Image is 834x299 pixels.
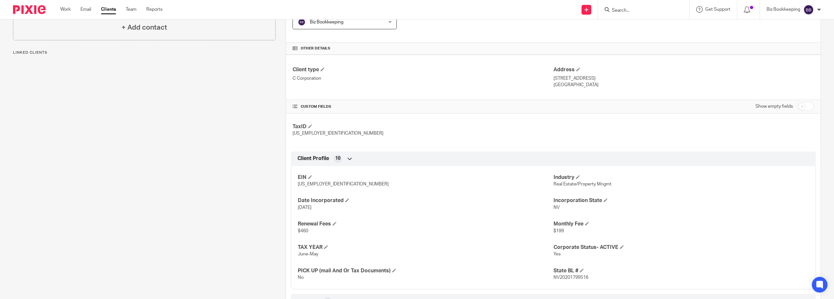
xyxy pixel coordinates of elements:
[80,6,91,13] a: Email
[298,244,553,251] h4: TAX YEAR
[298,252,318,256] span: June-May
[298,275,304,280] span: No
[803,5,814,15] img: svg%3E
[298,267,553,274] h4: PICK UP (mail And Or Tax Documents)
[554,66,814,73] h4: Address
[297,155,329,162] span: Client Profile
[60,6,71,13] a: Work
[611,8,670,14] input: Search
[755,103,793,110] label: Show empty fields
[554,182,611,186] span: Real Estate/Property Mngmt
[554,197,809,204] h4: Incorporation State
[554,174,809,181] h4: Industry
[554,244,809,251] h4: Corporate Status- ACTIVE
[13,5,46,14] img: Pixie
[298,221,553,227] h4: Renewal Fees
[293,75,553,82] p: C Corporation
[13,50,276,55] p: Linked clients
[554,275,588,280] span: NV20201799516
[293,123,553,130] h4: TaxID
[293,104,553,109] h4: CUSTOM FIELDS
[298,18,306,26] img: svg%3E
[293,66,553,73] h4: Client type
[298,205,311,210] span: [DATE]
[554,267,809,274] h4: State BL #
[126,6,137,13] a: Team
[554,75,814,82] p: [STREET_ADDRESS]
[298,229,308,233] span: $460
[310,20,343,24] span: Biz Bookkeeping
[298,182,389,186] span: [US_EMPLOYER_IDENTIFICATION_NUMBER]
[298,197,553,204] h4: Date Incorporated
[554,252,561,256] span: Yes
[101,6,116,13] a: Clients
[767,6,800,13] p: Biz Bookkeeping
[554,82,814,88] p: [GEOGRAPHIC_DATA]
[122,22,167,33] h4: + Add contact
[301,46,330,51] span: Other details
[293,131,383,136] span: [US_EMPLOYER_IDENTIFICATION_NUMBER]
[298,174,553,181] h4: EIN
[705,7,730,12] span: Get Support
[554,205,560,210] span: NV
[335,155,340,162] span: 10
[146,6,163,13] a: Reports
[554,221,809,227] h4: Monthly Fee
[554,229,564,233] span: $199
